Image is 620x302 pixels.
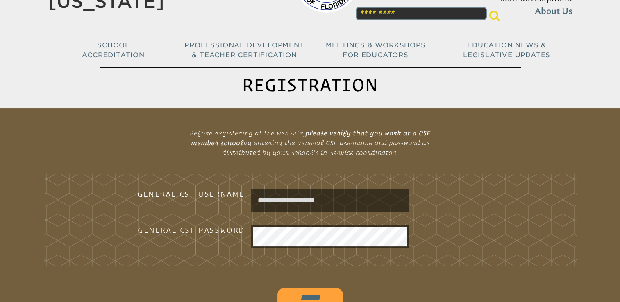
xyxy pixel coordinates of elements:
h1: Registration [100,67,521,102]
span: School Accreditation [82,41,144,59]
h3: General CSF Password [114,225,245,235]
p: Before registering at the web site, by entering the general CSF username and password as distribu... [176,125,445,161]
span: Professional Development & Teacher Certification [184,41,304,59]
h3: General CSF Username [114,189,245,199]
span: Education News & Legislative Updates [463,41,550,59]
span: About Us [535,5,572,18]
span: Meetings & Workshops for Educators [326,41,426,59]
b: please verify that you work at a CSF member school [191,129,431,146]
